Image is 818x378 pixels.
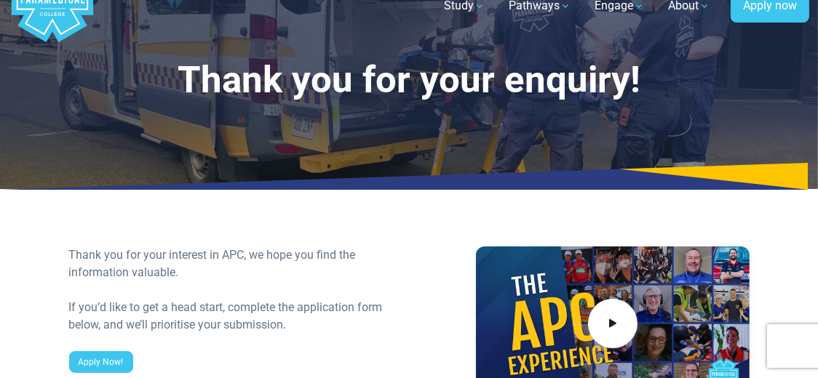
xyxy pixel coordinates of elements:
h1: Thank you for your enquiry! [69,57,750,102]
a: Apply Now! [69,351,133,373]
div: If you’d like to get a head start, complete the application form below, and we’ll prioritise your... [69,299,401,334]
div: Thank you for your interest in APC, we hope you find the information valuable. [69,246,401,281]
